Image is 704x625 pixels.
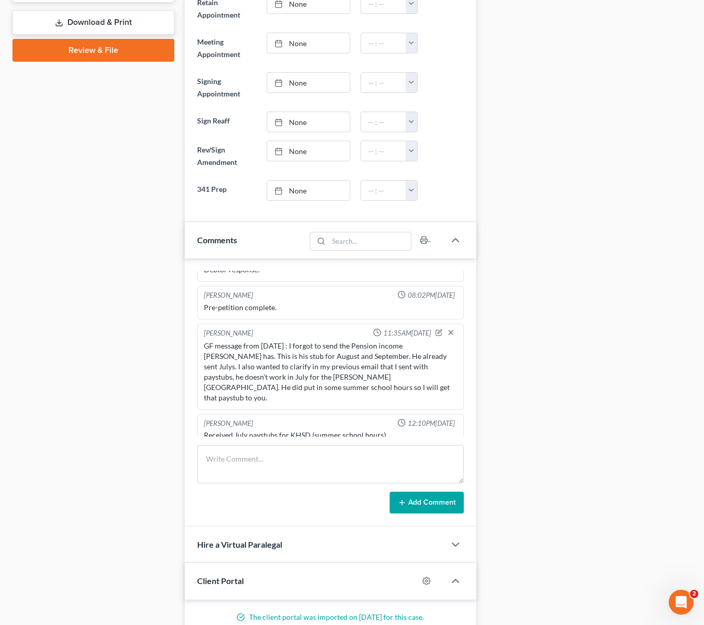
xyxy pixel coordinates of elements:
span: 2 [690,590,698,598]
input: -- : -- [361,112,406,132]
input: -- : -- [361,141,406,161]
a: None [267,141,350,161]
span: 11:35AM[DATE] [383,328,431,338]
div: Pre-petition complete. [204,302,457,313]
span: Comments [197,235,237,245]
iframe: Intercom live chat [669,590,694,615]
label: 341 Prep [192,180,261,201]
div: Received July paystubs for KHSD (summer school hours). [204,430,457,440]
a: Download & Print [12,10,174,35]
span: Hire a Virtual Paralegal [197,539,282,549]
div: [PERSON_NAME] [204,290,253,300]
input: Search... [328,232,411,250]
input: -- : -- [361,73,406,92]
a: None [267,180,350,200]
a: None [267,73,350,92]
button: Add Comment [390,492,464,513]
input: -- : -- [361,180,406,200]
span: 08:02PM[DATE] [408,290,455,300]
a: None [267,33,350,53]
a: Review & File [12,39,174,62]
label: Meeting Appointment [192,33,261,64]
span: Client Portal [197,576,244,586]
div: [PERSON_NAME] [204,419,253,428]
label: Signing Appointment [192,72,261,103]
div: GF message from [DATE] : I forgot to send the Pension income [PERSON_NAME] has. This is his stub ... [204,341,457,403]
span: 12:10PM[DATE] [408,419,455,428]
a: None [267,112,350,132]
div: [PERSON_NAME] [204,328,253,339]
label: Sign Reaff [192,112,261,132]
label: Rev/Sign Amendment [192,141,261,172]
p: The client portal was imported on [DATE] for this case. [197,612,463,622]
input: -- : -- [361,33,406,53]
